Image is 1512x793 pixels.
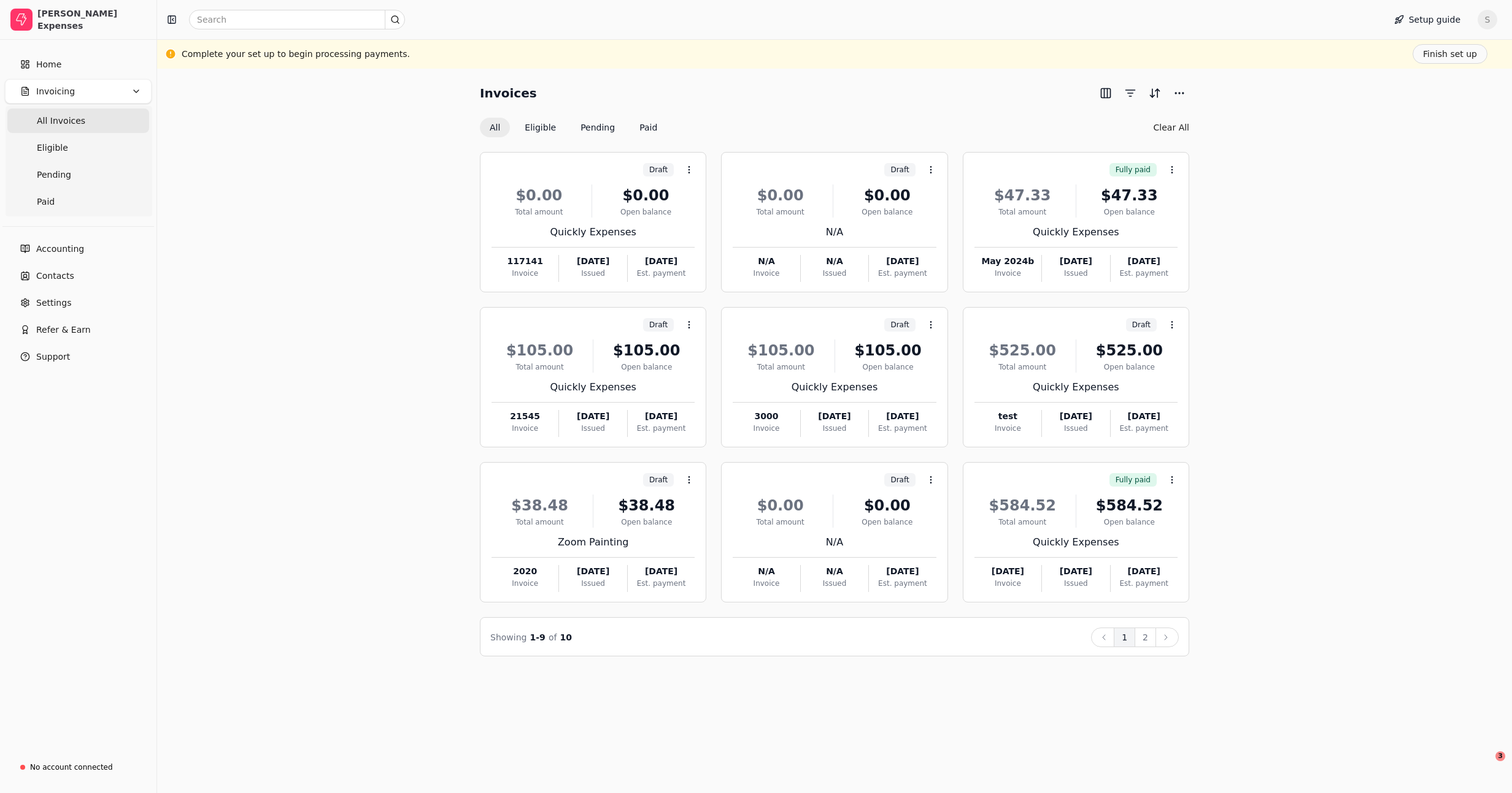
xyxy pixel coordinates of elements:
[598,362,695,373] div: Open balance
[549,632,557,642] span: of
[597,207,695,218] div: Open balance
[492,184,587,207] div: $0.00
[733,423,800,434] div: Invoice
[182,48,410,61] div: Complete your set up to begin processing payments.
[869,578,936,589] div: Est. payment
[1042,565,1109,578] div: [DATE]
[7,108,149,133] a: All Invoices
[598,340,695,362] div: $105.00
[559,268,627,279] div: Issued
[1478,10,1497,29] button: S
[37,195,55,208] span: Paid
[559,410,627,423] div: [DATE]
[1114,628,1135,647] button: 1
[974,535,1178,550] div: Quickly Expenses
[801,268,868,279] div: Issued
[838,495,936,517] div: $0.00
[1170,83,1189,103] button: More
[37,169,71,181] span: Pending
[1111,423,1178,434] div: Est. payment
[1495,751,1505,761] span: 3
[869,255,936,268] div: [DATE]
[36,243,84,256] span: Accounting
[480,118,667,137] div: Invoice filter options
[36,324,91,336] span: Refer & Earn
[1384,10,1470,29] button: Setup guide
[628,410,695,423] div: [DATE]
[1135,628,1156,647] button: 2
[733,268,800,279] div: Invoice
[974,495,1071,517] div: $584.52
[492,578,558,589] div: Invoice
[571,118,625,137] button: Pending
[733,340,829,362] div: $105.00
[1111,565,1178,578] div: [DATE]
[37,142,68,154] span: Eligible
[5,52,152,77] a: Home
[559,565,627,578] div: [DATE]
[515,118,566,137] button: Eligible
[733,225,936,240] div: N/A
[492,565,558,578] div: 2020
[974,207,1071,218] div: Total amount
[36,351,70,363] span: Support
[974,565,1041,578] div: [DATE]
[1413,44,1487,64] button: Finish set up
[838,184,936,207] div: $0.00
[480,118,510,137] button: All
[1081,362,1178,373] div: Open balance
[5,317,152,342] button: Refer & Earn
[1111,578,1178,589] div: Est. payment
[492,535,695,550] div: Zoom Painting
[480,83,537,103] h2: Invoices
[649,319,668,330] span: Draft
[801,565,868,578] div: N/A
[733,184,828,207] div: $0.00
[733,565,800,578] div: N/A
[733,535,936,550] div: N/A
[1111,410,1178,423] div: [DATE]
[37,115,85,127] span: All Invoices
[1081,207,1178,218] div: Open balance
[1132,319,1151,330] span: Draft
[838,517,936,528] div: Open balance
[869,423,936,434] div: Est. payment
[492,268,558,279] div: Invoice
[733,495,828,517] div: $0.00
[492,340,588,362] div: $105.00
[559,578,627,589] div: Issued
[801,578,868,589] div: Issued
[492,410,558,423] div: 21545
[1042,255,1109,268] div: [DATE]
[1111,268,1178,279] div: Est. payment
[733,517,828,528] div: Total amount
[36,297,71,309] span: Settings
[628,578,695,589] div: Est. payment
[974,517,1071,528] div: Total amount
[890,474,909,485] span: Draft
[801,255,868,268] div: N/A
[974,255,1041,268] div: May 2024b
[801,410,868,423] div: [DATE]
[649,164,668,175] span: Draft
[530,632,546,642] span: 1 - 9
[1042,578,1109,589] div: Issued
[1081,184,1178,207] div: $47.33
[492,495,588,517] div: $38.48
[492,380,695,395] div: Quickly Expenses
[598,517,695,528] div: Open balance
[1116,164,1151,175] span: Fully paid
[492,255,558,268] div: 117141
[628,255,695,268] div: [DATE]
[869,268,936,279] div: Est. payment
[30,762,113,773] div: No account connected
[5,344,152,369] button: Support
[7,135,149,160] a: Eligible
[838,207,936,218] div: Open balance
[597,184,695,207] div: $0.00
[890,319,909,330] span: Draft
[7,189,149,214] a: Paid
[733,207,828,218] div: Total amount
[733,362,829,373] div: Total amount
